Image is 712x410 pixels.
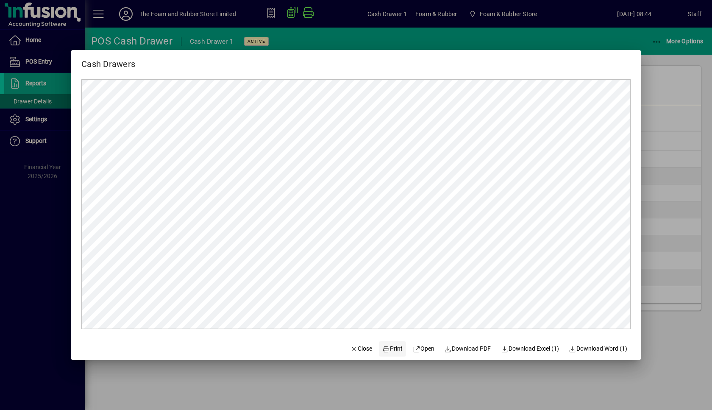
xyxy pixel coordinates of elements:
[382,344,403,353] span: Print
[350,344,373,353] span: Close
[501,344,559,353] span: Download Excel (1)
[441,341,495,357] a: Download PDF
[445,344,491,353] span: Download PDF
[413,344,434,353] span: Open
[379,341,406,357] button: Print
[71,50,145,71] h2: Cash Drawers
[347,341,376,357] button: Close
[566,341,631,357] button: Download Word (1)
[498,341,562,357] button: Download Excel (1)
[409,341,438,357] a: Open
[569,344,628,353] span: Download Word (1)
